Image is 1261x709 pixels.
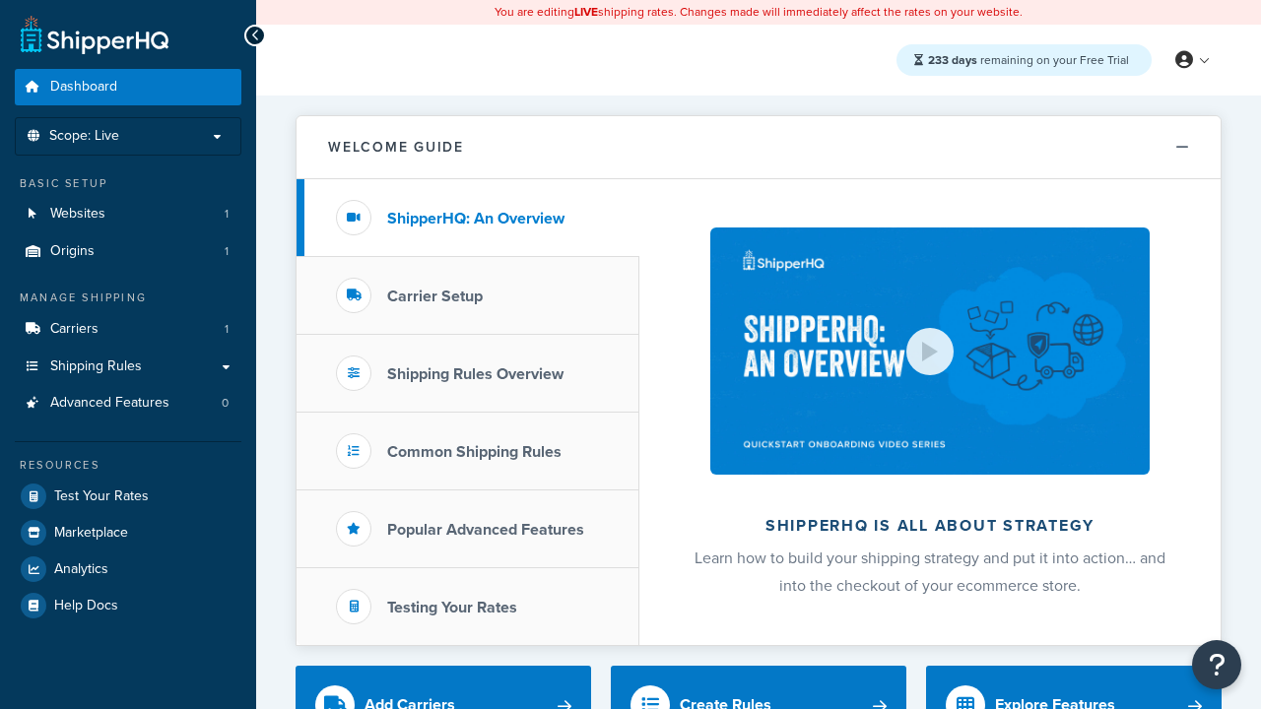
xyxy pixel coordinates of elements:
[15,290,241,306] div: Manage Shipping
[928,51,977,69] strong: 233 days
[15,233,241,270] a: Origins1
[15,311,241,348] li: Carriers
[387,521,584,539] h3: Popular Advanced Features
[387,210,564,227] h3: ShipperHQ: An Overview
[1192,640,1241,689] button: Open Resource Center
[225,206,229,223] span: 1
[15,457,241,474] div: Resources
[15,588,241,623] a: Help Docs
[222,395,229,412] span: 0
[387,443,562,461] h3: Common Shipping Rules
[54,488,149,505] span: Test Your Rates
[928,51,1129,69] span: remaining on your Free Trial
[387,365,564,383] h3: Shipping Rules Overview
[50,243,95,260] span: Origins
[50,321,99,338] span: Carriers
[54,598,118,614] span: Help Docs
[328,140,464,155] h2: Welcome Guide
[387,288,483,305] h3: Carrier Setup
[710,227,1150,475] img: ShipperHQ is all about strategy
[574,3,598,21] b: LIVE
[50,79,117,96] span: Dashboard
[54,525,128,542] span: Marketplace
[15,233,241,270] li: Origins
[15,385,241,421] a: Advanced Features0
[54,561,108,578] span: Analytics
[49,128,119,145] span: Scope: Live
[15,349,241,385] a: Shipping Rules
[225,321,229,338] span: 1
[50,395,169,412] span: Advanced Features
[692,517,1168,535] h2: ShipperHQ is all about strategy
[695,547,1165,597] span: Learn how to build your shipping strategy and put it into action… and into the checkout of your e...
[15,515,241,550] a: Marketplace
[15,479,241,514] a: Test Your Rates
[50,358,142,375] span: Shipping Rules
[15,385,241,421] li: Advanced Features
[387,599,517,616] h3: Testing Your Rates
[50,206,105,223] span: Websites
[15,196,241,232] a: Websites1
[15,551,241,587] a: Analytics
[15,69,241,105] a: Dashboard
[297,116,1221,179] button: Welcome Guide
[15,175,241,192] div: Basic Setup
[15,196,241,232] li: Websites
[225,243,229,260] span: 1
[15,311,241,348] a: Carriers1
